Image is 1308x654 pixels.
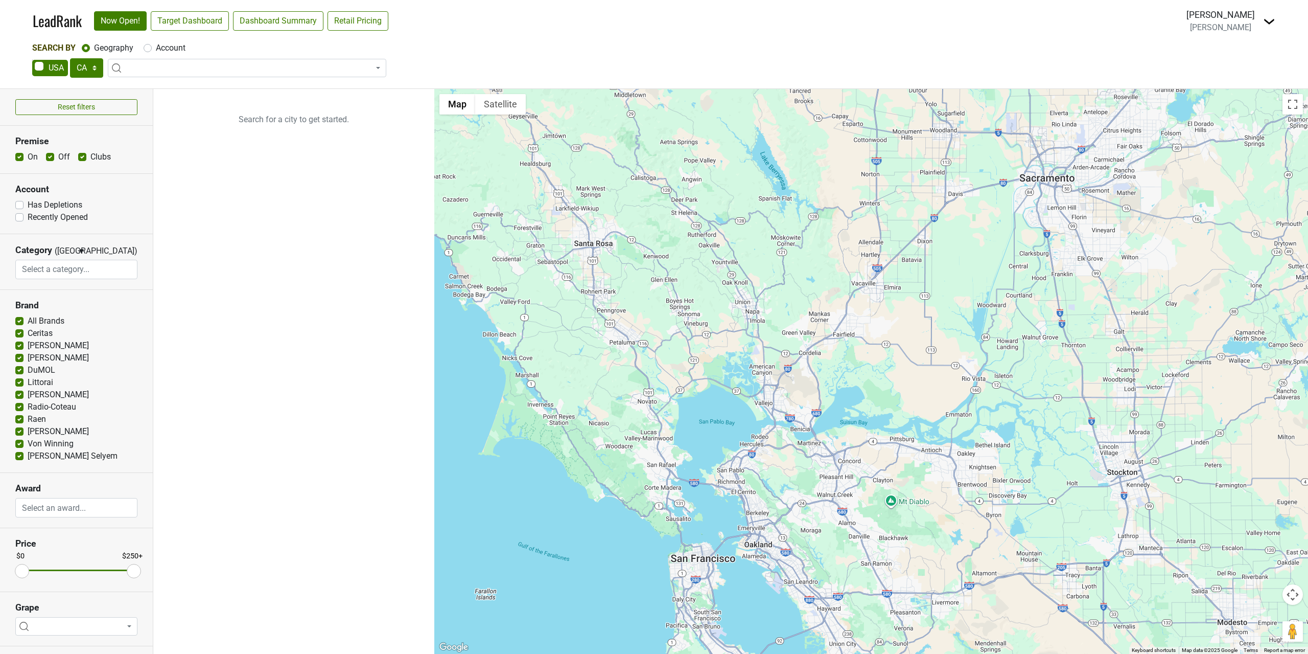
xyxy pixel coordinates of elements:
[1282,94,1303,115] button: Toggle fullscreen view
[1244,647,1258,653] a: Terms (opens in new tab)
[1182,647,1237,653] span: Map data ©2025 Google
[15,136,137,147] h3: Premise
[1132,647,1176,654] button: Keyboard shortcuts
[15,483,137,494] h3: Award
[328,11,388,31] a: Retail Pricing
[28,199,82,211] label: Has Depletions
[28,211,88,223] label: Recently Opened
[28,327,53,340] label: Ceritas
[1263,15,1275,28] img: Dropdown Menu
[15,538,137,549] h3: Price
[437,641,471,654] a: Open this area in Google Maps (opens a new window)
[151,11,229,31] a: Target Dashboard
[15,602,137,613] h3: Grape
[78,246,85,256] span: ▼
[437,641,471,654] img: Google
[16,551,25,562] div: $0
[475,94,526,115] button: Show satellite imagery
[33,10,82,32] a: LeadRank
[28,376,53,389] label: Littorai
[28,413,46,425] label: Raen
[1282,584,1303,605] button: Map camera controls
[28,315,64,327] label: All Brands
[439,94,475,115] button: Show street map
[1282,621,1303,642] button: Drag Pegman onto the map to open Street View
[153,89,434,150] p: Search for a city to get started.
[233,11,323,31] a: Dashboard Summary
[16,498,137,517] input: Select an award...
[58,151,70,163] label: Off
[15,300,137,311] h3: Brand
[28,389,89,401] label: [PERSON_NAME]
[55,245,75,260] span: ([GEOGRAPHIC_DATA])
[156,42,185,54] label: Account
[1264,647,1305,653] a: Report a map error
[122,551,143,562] div: $250+
[28,352,89,364] label: [PERSON_NAME]
[32,43,76,53] span: Search By
[1190,22,1251,32] span: [PERSON_NAME]
[15,99,137,115] button: Reset filters
[28,340,89,352] label: [PERSON_NAME]
[94,42,133,54] label: Geography
[28,401,76,413] label: Radio-Coteau
[28,438,74,450] label: Von Winning
[94,11,147,31] a: Now Open!
[28,425,89,438] label: [PERSON_NAME]
[28,364,55,376] label: DuMOL
[90,151,111,163] label: Clubs
[1186,8,1255,21] div: [PERSON_NAME]
[28,450,118,462] label: [PERSON_NAME] Selyem
[15,184,137,195] h3: Account
[28,151,38,163] label: On
[16,260,137,279] input: Select a category...
[15,245,52,256] h3: Category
